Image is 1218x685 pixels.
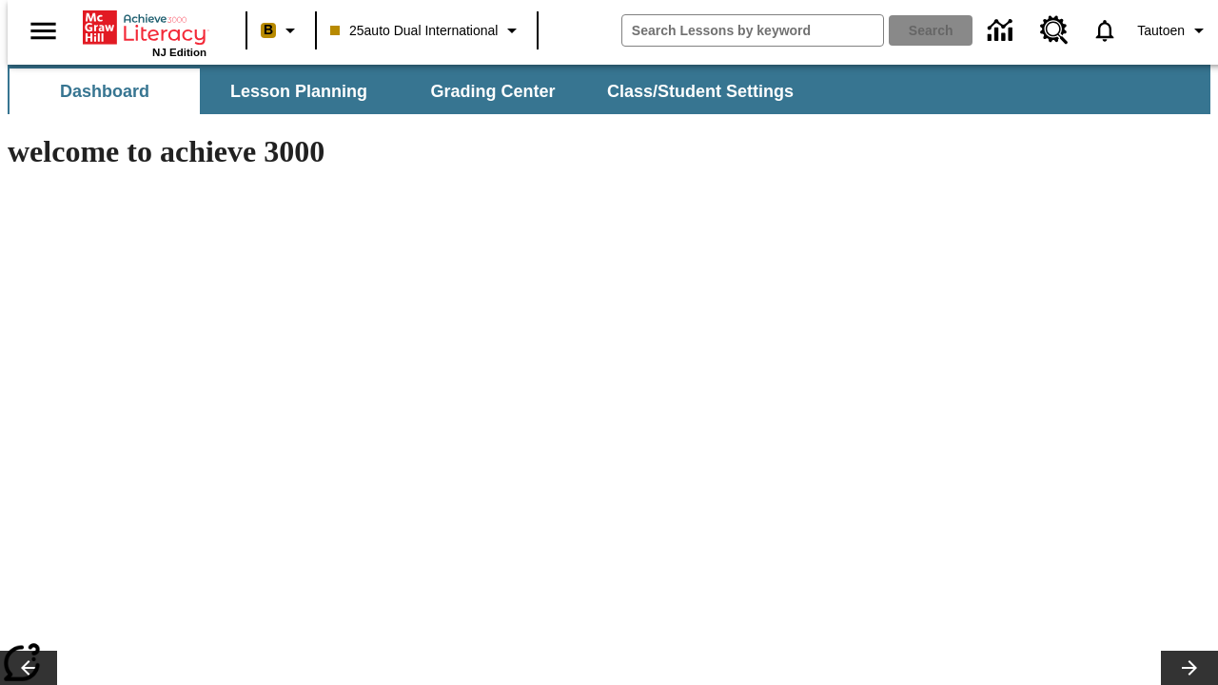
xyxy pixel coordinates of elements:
[1161,651,1218,685] button: Lesson carousel, Next
[1130,13,1218,48] button: Profile/Settings
[1137,21,1185,41] span: Tautoen
[976,5,1029,57] a: Data Center
[8,134,830,169] h1: welcome to achieve 3000
[253,13,309,48] button: Boost Class color is peach. Change class color
[398,68,588,114] button: Grading Center
[10,68,200,114] button: Dashboard
[83,9,206,47] a: Home
[83,7,206,58] div: Home
[430,81,555,103] span: Grading Center
[1080,6,1130,55] a: Notifications
[622,15,883,46] input: search field
[592,68,809,114] button: Class/Student Settings
[264,18,273,42] span: B
[330,21,498,41] span: 25auto Dual International
[152,47,206,58] span: NJ Edition
[8,65,1210,114] div: SubNavbar
[8,68,811,114] div: SubNavbar
[60,81,149,103] span: Dashboard
[230,81,367,103] span: Lesson Planning
[15,3,71,59] button: Open side menu
[607,81,794,103] span: Class/Student Settings
[323,13,531,48] button: Class: 25auto Dual International, Select your class
[204,68,394,114] button: Lesson Planning
[1029,5,1080,56] a: Resource Center, Will open in new tab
